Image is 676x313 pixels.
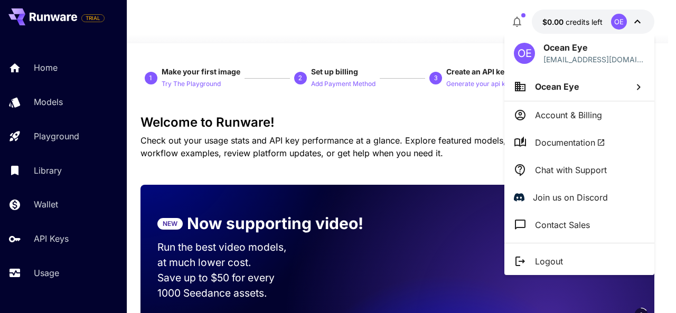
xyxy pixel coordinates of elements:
div: owner@oceaneye.space [543,54,645,65]
p: Ocean Eye [543,41,645,54]
p: [EMAIL_ADDRESS][DOMAIN_NAME] [543,54,645,65]
p: Account & Billing [535,109,602,121]
span: Ocean Eye [535,81,579,92]
p: Join us on Discord [533,191,608,204]
p: Chat with Support [535,164,607,176]
span: Documentation [535,136,605,149]
button: Ocean Eye [504,72,654,101]
p: Contact Sales [535,219,590,231]
p: Logout [535,255,563,268]
div: OE [514,43,535,64]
